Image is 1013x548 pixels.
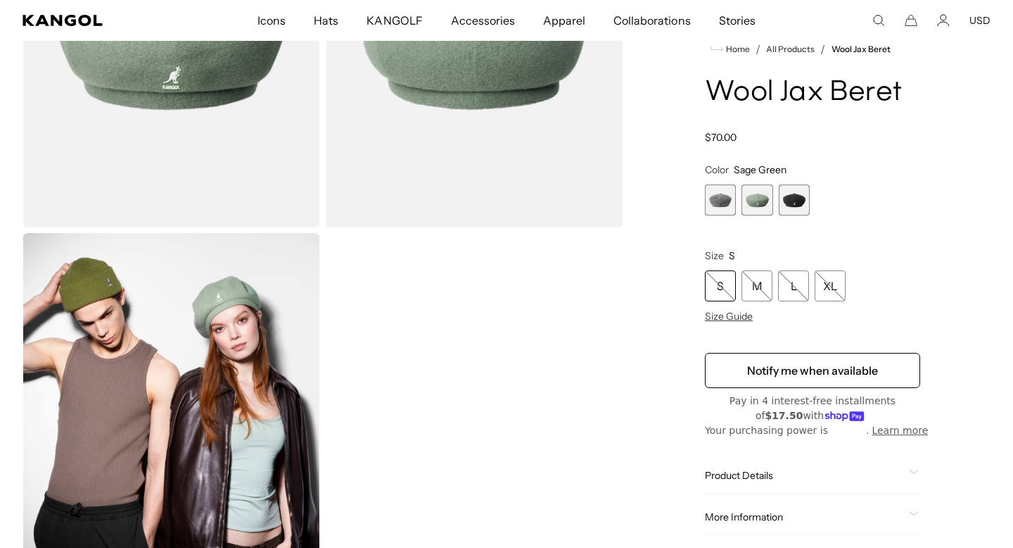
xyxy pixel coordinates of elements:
[705,271,736,302] div: S
[705,131,737,144] span: $70.00
[741,185,772,216] div: 2 of 3
[832,44,891,54] a: Wool Jax Beret
[872,14,885,27] summary: Search here
[741,185,772,216] label: Sage Green
[705,311,753,323] span: Size Guide
[779,185,810,216] div: 3 of 3
[705,250,724,263] span: Size
[750,41,760,58] li: /
[705,185,736,216] div: 1 of 3
[23,15,170,26] a: Kangol
[937,14,950,27] a: Account
[705,354,920,389] button: Notify me when available
[729,250,735,263] span: S
[815,271,846,302] div: XL
[723,44,750,54] span: Home
[815,41,825,58] li: /
[705,511,903,524] span: More Information
[705,470,903,482] span: Product Details
[705,77,920,108] h1: Wool Jax Beret
[711,43,750,56] a: Home
[741,271,772,302] div: M
[734,163,786,176] span: Sage Green
[705,163,729,176] span: Color
[705,41,920,58] nav: breadcrumbs
[778,271,809,302] div: L
[779,185,810,216] label: Black
[969,14,990,27] button: USD
[705,185,736,216] label: Flannel
[766,44,815,54] a: All Products
[905,14,917,27] button: Cart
